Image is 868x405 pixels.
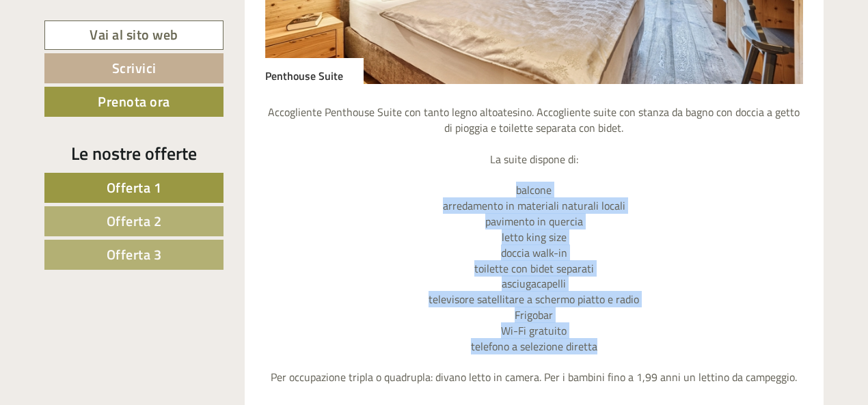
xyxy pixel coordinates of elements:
[44,141,223,166] div: Le nostre offerte
[44,53,223,83] a: Scrivici
[107,244,162,265] span: Offerta 3
[44,87,223,117] a: Prenota ora
[107,177,162,198] span: Offerta 1
[265,58,364,84] div: Penthouse Suite
[44,20,223,50] a: Vai al sito web
[107,210,162,232] span: Offerta 2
